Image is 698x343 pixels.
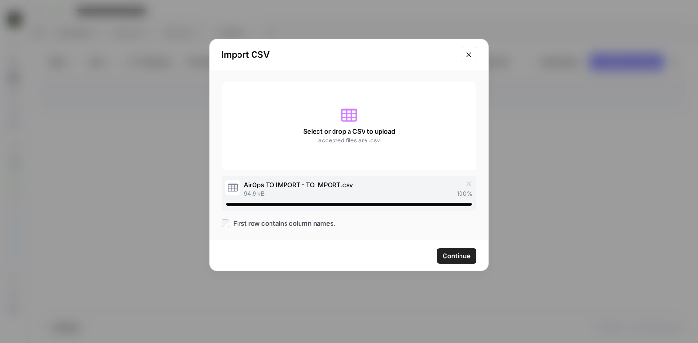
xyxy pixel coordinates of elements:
[461,47,476,62] button: Close modal
[457,189,473,198] span: 100 %
[233,218,335,228] span: First row contains column names.
[222,48,455,62] h2: Import CSV
[318,136,380,145] span: accepted files are .csv
[443,251,471,261] span: Continue
[303,126,395,136] span: Select or drop a CSV to upload
[437,248,476,264] button: Continue
[244,180,353,189] span: AirOps TO IMPORT - TO IMPORT.csv
[222,219,229,227] input: First row contains column names.
[244,189,265,198] span: 94.9 kB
